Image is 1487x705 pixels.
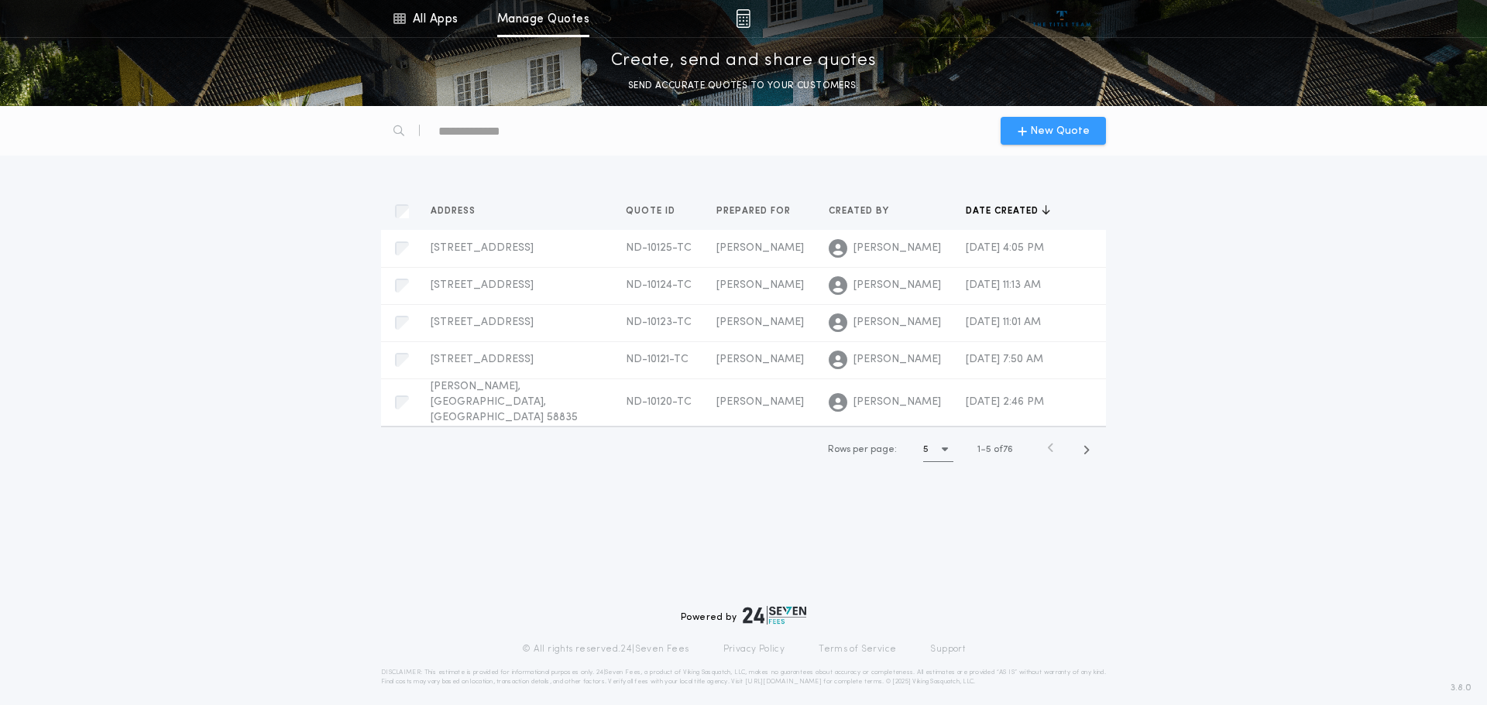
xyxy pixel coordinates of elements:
span: [PERSON_NAME] [853,278,941,293]
span: Address [431,205,479,217]
img: img [736,9,750,28]
span: 1 [977,445,980,454]
img: vs-icon [1033,11,1091,26]
span: [DATE] 4:05 PM [966,242,1044,254]
span: ND-10125-TC [626,242,692,254]
p: Create, send and share quotes [611,49,877,74]
span: [STREET_ADDRESS] [431,279,534,291]
button: Quote ID [626,204,687,219]
span: [DATE] 11:13 AM [966,279,1041,291]
span: of 76 [994,443,1013,457]
div: Powered by [681,606,806,625]
p: © All rights reserved. 24|Seven Fees [522,643,689,655]
a: Support [930,643,965,655]
button: Created by [829,204,901,219]
span: [STREET_ADDRESS] [431,354,534,365]
span: [PERSON_NAME] [716,354,804,365]
span: [PERSON_NAME] [716,242,804,254]
span: [DATE] 2:46 PM [966,396,1044,408]
span: ND-10121-TC [626,354,689,365]
a: Privacy Policy [723,643,785,655]
span: 5 [986,445,991,454]
img: logo [743,606,806,625]
span: Prepared for [716,205,794,217]
span: ND-10120-TC [626,396,692,408]
p: DISCLAIMER: This estimate is provided for informational purposes only. 24|Seven Fees, a product o... [381,668,1106,686]
button: Address [431,204,487,219]
span: [STREET_ADDRESS] [431,317,534,328]
button: 5 [923,437,953,462]
span: [PERSON_NAME], [GEOGRAPHIC_DATA], [GEOGRAPHIC_DATA] 58835 [431,381,578,423]
button: Date created [966,204,1050,219]
span: ND-10124-TC [626,279,692,291]
span: ND-10123-TC [626,317,692,328]
span: Date created [966,205,1042,217]
span: New Quote [1030,123,1090,139]
a: [URL][DOMAIN_NAME] [745,679,822,685]
span: Rows per page: [828,445,897,454]
span: [STREET_ADDRESS] [431,242,534,254]
h1: 5 [923,442,929,457]
span: [DATE] 11:01 AM [966,317,1041,328]
span: [DATE] 7:50 AM [966,354,1043,365]
span: Created by [829,205,892,217]
span: Quote ID [626,205,678,217]
span: [PERSON_NAME] [853,395,941,410]
span: [PERSON_NAME] [853,352,941,368]
a: Terms of Service [819,643,896,655]
p: SEND ACCURATE QUOTES TO YOUR CUSTOMERS. [628,78,859,94]
button: New Quote [1001,117,1106,145]
span: [PERSON_NAME] [716,317,804,328]
span: [PERSON_NAME] [853,241,941,256]
span: [PERSON_NAME] [853,315,941,330]
span: [PERSON_NAME] [716,396,804,408]
span: [PERSON_NAME] [716,279,804,291]
span: 3.8.0 [1451,681,1472,695]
